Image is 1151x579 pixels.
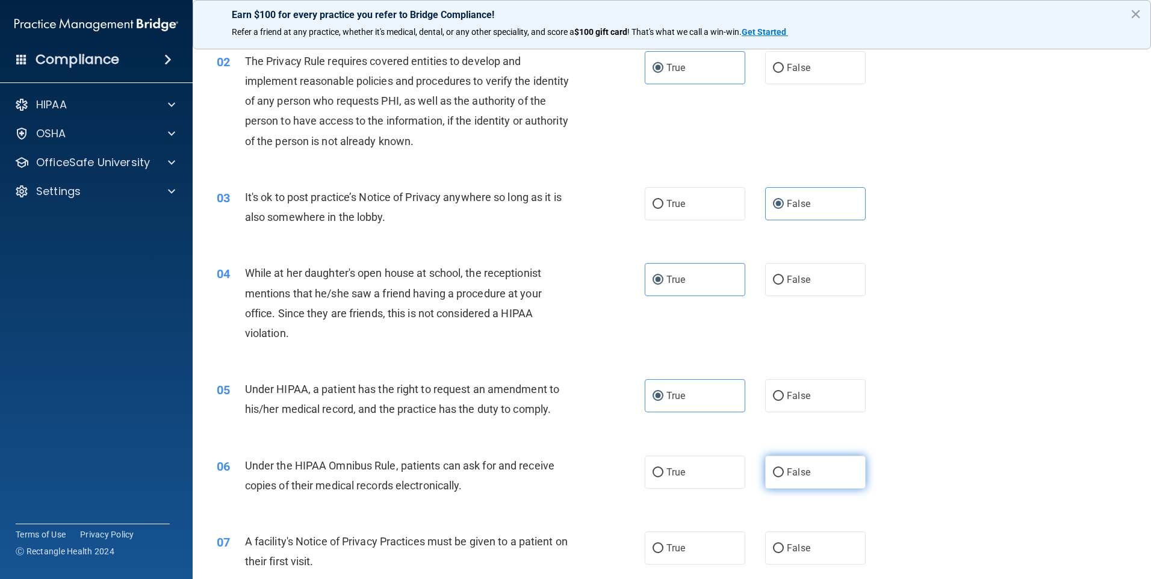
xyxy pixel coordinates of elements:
[217,191,230,205] span: 03
[574,27,627,37] strong: $100 gift card
[217,55,230,69] span: 02
[14,13,178,37] img: PMB logo
[80,528,134,540] a: Privacy Policy
[14,98,175,112] a: HIPAA
[14,184,175,199] a: Settings
[217,535,230,550] span: 07
[627,27,742,37] span: ! That's what we call a win-win.
[653,468,663,477] input: True
[653,200,663,209] input: True
[1130,4,1141,23] button: Close
[217,383,230,397] span: 05
[14,126,175,141] a: OSHA
[666,274,685,285] span: True
[773,200,784,209] input: False
[36,98,67,112] p: HIPAA
[787,390,810,401] span: False
[245,535,568,568] span: A facility's Notice of Privacy Practices must be given to a patient on their first visit.
[653,392,663,401] input: True
[232,9,1112,20] p: Earn $100 for every practice you refer to Bridge Compliance!
[36,184,81,199] p: Settings
[787,542,810,554] span: False
[14,155,175,170] a: OfficeSafe University
[666,390,685,401] span: True
[16,545,114,557] span: Ⓒ Rectangle Health 2024
[787,274,810,285] span: False
[787,466,810,478] span: False
[16,528,66,540] a: Terms of Use
[217,267,230,281] span: 04
[245,383,559,415] span: Under HIPAA, a patient has the right to request an amendment to his/her medical record, and the p...
[773,544,784,553] input: False
[217,459,230,474] span: 06
[245,459,554,492] span: Under the HIPAA Omnibus Rule, patients can ask for and receive copies of their medical records el...
[666,466,685,478] span: True
[653,276,663,285] input: True
[36,155,150,170] p: OfficeSafe University
[787,198,810,209] span: False
[773,276,784,285] input: False
[36,126,66,141] p: OSHA
[653,544,663,553] input: True
[773,392,784,401] input: False
[666,62,685,73] span: True
[245,191,562,223] span: It's ok to post practice’s Notice of Privacy anywhere so long as it is also somewhere in the lobby.
[245,55,569,147] span: The Privacy Rule requires covered entities to develop and implement reasonable policies and proce...
[773,468,784,477] input: False
[742,27,788,37] a: Get Started
[666,198,685,209] span: True
[36,51,119,68] h4: Compliance
[787,62,810,73] span: False
[666,542,685,554] span: True
[245,267,542,339] span: While at her daughter's open house at school, the receptionist mentions that he/she saw a friend ...
[773,64,784,73] input: False
[742,27,786,37] strong: Get Started
[653,64,663,73] input: True
[232,27,574,37] span: Refer a friend at any practice, whether it's medical, dental, or any other speciality, and score a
